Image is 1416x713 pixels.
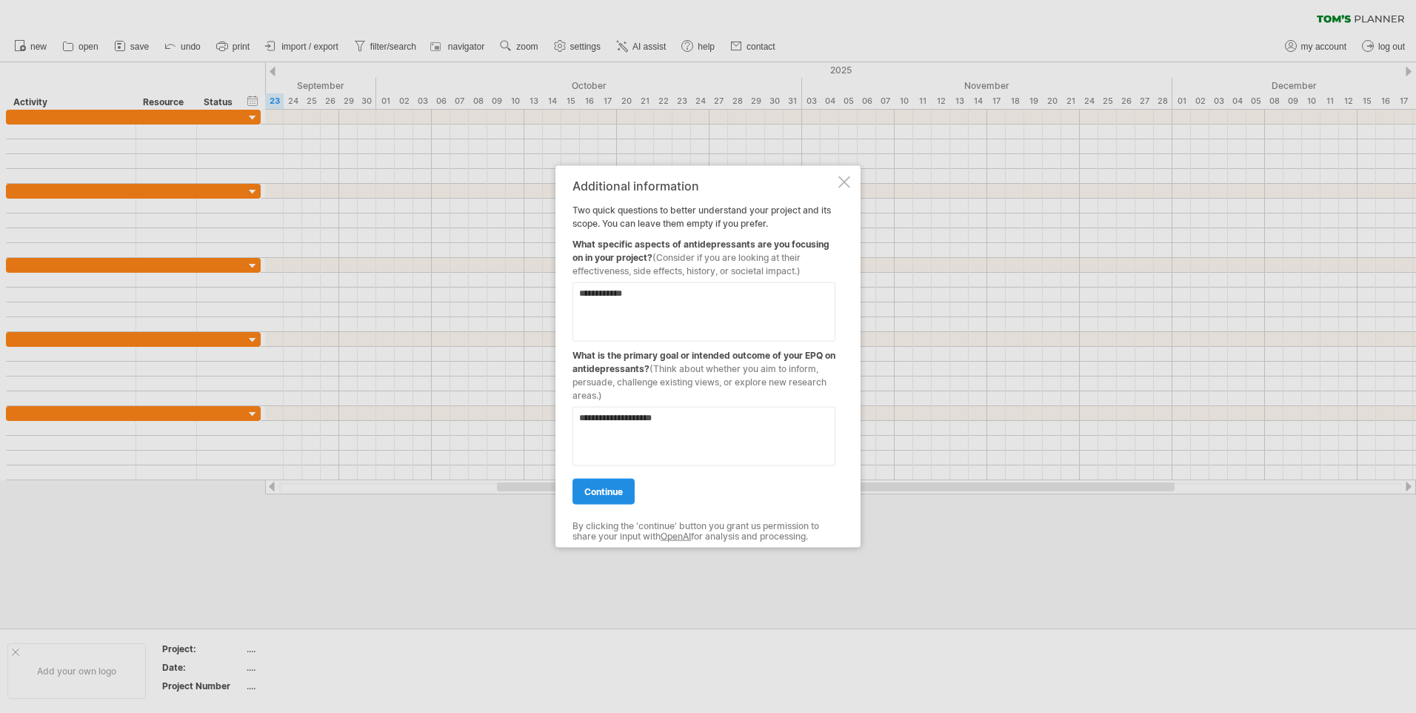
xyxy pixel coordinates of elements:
span: (Consider if you are looking at their effectiveness, side effects, history, or societal impact.) [572,252,801,276]
a: continue [572,479,635,505]
a: OpenAI [661,531,691,542]
span: continue [584,486,623,497]
div: Two quick questions to better understand your project and its scope. You can leave them empty if ... [572,179,835,534]
span: (Think about whether you aim to inform, persuade, challenge existing views, or explore new resear... [572,363,826,401]
div: What specific aspects of antidepressants are you focusing on in your project? [572,231,835,278]
div: What is the primary goal or intended outcome of your EPQ on antidepressants? [572,342,835,402]
div: Additional information [572,179,835,193]
div: By clicking the 'continue' button you grant us permission to share your input with for analysis a... [572,521,835,543]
